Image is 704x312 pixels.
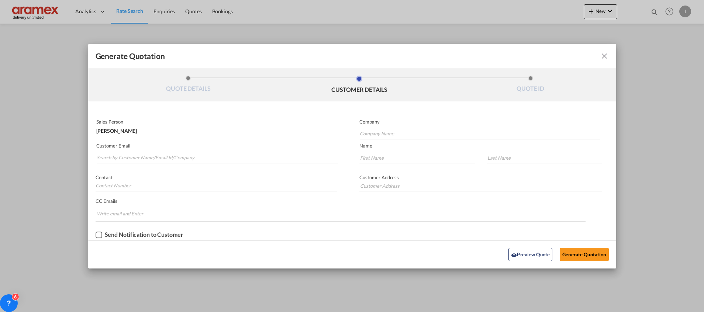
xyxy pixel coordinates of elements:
[274,76,445,96] li: CUSTOMER DETAILS
[97,208,152,219] input: Chips input.
[96,143,338,149] p: Customer Email
[105,231,183,238] div: Send Notification to Customer
[96,198,586,204] p: CC Emails
[103,76,274,96] li: QUOTE DETAILS
[96,174,337,180] p: Contact
[359,180,602,191] input: Customer Address
[96,125,337,134] div: [PERSON_NAME]
[96,231,183,239] md-checkbox: Checkbox No Ink
[360,128,600,139] input: Company Name
[97,152,338,163] input: Search by Customer Name/Email Id/Company
[88,44,616,268] md-dialog: Generate QuotationQUOTE ...
[560,248,608,261] button: Generate Quotation
[96,119,337,125] p: Sales Person
[359,152,475,163] input: First Name
[511,252,517,258] md-icon: icon-eye
[508,248,552,261] button: icon-eyePreview Quote
[487,152,602,163] input: Last Name
[359,119,600,125] p: Company
[359,143,616,149] p: Name
[96,51,165,61] span: Generate Quotation
[445,76,616,96] li: QUOTE ID
[96,180,337,191] input: Contact Number
[359,174,399,180] span: Customer Address
[600,52,609,60] md-icon: icon-close fg-AAA8AD cursor m-0
[96,207,586,221] md-chips-wrap: Chips container. Enter the text area, then type text, and press enter to add a chip.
